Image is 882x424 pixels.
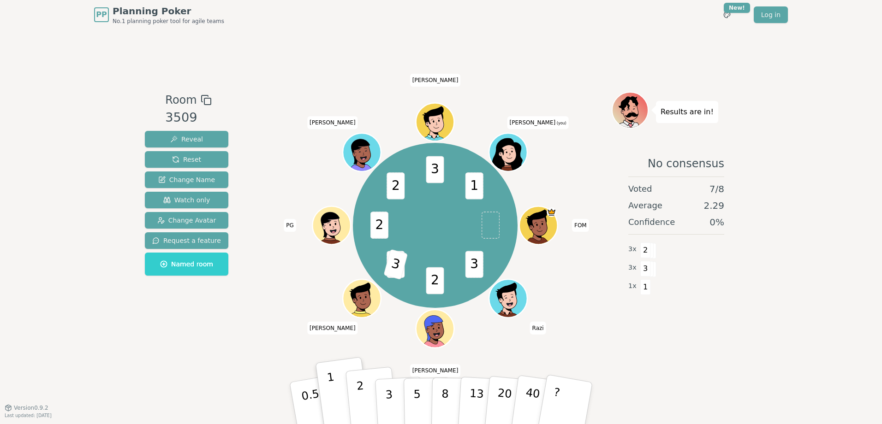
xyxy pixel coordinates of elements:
span: Click to change your name [530,321,546,334]
span: 3 [465,251,483,278]
span: Confidence [628,216,675,229]
span: Reset [172,155,201,164]
button: Change Avatar [145,212,228,229]
span: Click to change your name [572,219,589,232]
span: Request a feature [152,236,221,245]
span: Change Avatar [157,216,216,225]
button: Change Name [145,171,228,188]
span: 7 / 8 [709,183,724,195]
span: 0 % [709,216,724,229]
span: 3 [640,261,651,277]
span: 1 [465,172,483,199]
span: Click to change your name [307,321,358,334]
span: PP [96,9,107,20]
span: Click to change your name [410,364,461,377]
span: No.1 planning poker tool for agile teams [113,18,224,25]
button: Click to change your avatar [490,134,526,170]
span: 2 [426,267,444,294]
button: Reveal [145,131,228,147]
button: Reset [145,151,228,168]
span: Reveal [170,135,203,144]
a: Log in [754,6,788,23]
span: Average [628,199,662,212]
span: Click to change your name [410,74,461,87]
span: Planning Poker [113,5,224,18]
span: Click to change your name [307,116,358,129]
span: 3 [426,156,444,183]
span: 3 x [628,263,637,273]
span: (you) [555,121,566,125]
div: New! [724,3,750,13]
span: Click to change your name [507,116,569,129]
span: Change Name [158,175,215,184]
button: New! [719,6,735,23]
span: 2 [387,172,405,199]
span: Named room [160,259,213,269]
div: 3509 [165,108,211,127]
button: Watch only [145,192,228,208]
span: 2.29 [703,199,724,212]
p: Results are in! [661,106,714,118]
span: 3 [384,249,408,280]
span: No consensus [648,156,724,171]
button: Request a feature [145,232,228,249]
a: PPPlanning PokerNo.1 planning poker tool for agile teams [94,5,224,25]
span: Last updated: [DATE] [5,413,52,418]
span: Watch only [163,195,210,205]
span: 1 [640,279,651,295]
span: Version 0.9.2 [14,404,48,412]
span: Room [165,92,197,108]
p: 1 [326,371,340,421]
button: Named room [145,253,228,276]
span: 3 x [628,244,637,254]
span: Click to change your name [284,219,296,232]
button: Version0.9.2 [5,404,48,412]
span: 2 [371,212,389,239]
span: 2 [640,242,651,258]
span: 1 x [628,281,637,291]
span: Voted [628,183,652,195]
span: FOM is the host [547,207,557,217]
